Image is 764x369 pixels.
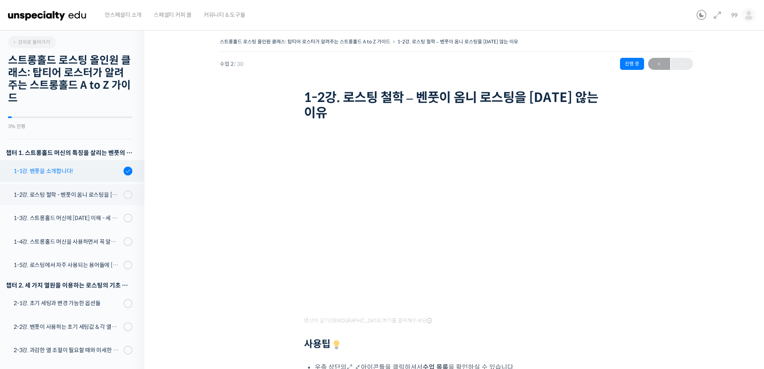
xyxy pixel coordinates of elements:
[6,147,132,158] h3: 챕터 1. 스트롱홀드 머신의 특징을 살리는 벤풋의 로스팅 방식
[220,61,243,67] span: 수업 2
[648,59,670,69] span: ←
[332,340,341,350] img: 💡
[620,58,644,70] div: 진행 중
[8,54,132,104] h2: 스트롱홀드 로스팅 올인원 클래스: 탑티어 로스터가 알려주는 스트롱홀드 A to Z 가이드
[397,39,518,45] a: 1-2강. 로스팅 철학 – 벤풋이 옴니 로스팅을 [DATE] 않는 이유
[73,267,83,273] span: 대화
[14,190,121,199] div: 1-2강. 로스팅 철학 - 벤풋이 옴니 로스팅을 [DATE] 않는 이유
[14,237,121,246] div: 1-4강. 스트롱홀드 머신을 사용하면서 꼭 알고 있어야 할 유의사항
[304,338,342,350] strong: 사용팁
[234,61,243,67] span: / 30
[53,255,103,275] a: 대화
[648,58,670,70] a: ←이전
[14,346,121,355] div: 2-3강. 과감한 열 조절이 필요할 때와 미세한 열 조절이 필요할 때
[14,261,121,269] div: 1-5강. 로스팅에서 자주 사용되는 용어들에 [DATE] 이해
[14,167,121,175] div: 1-1강. 벤풋을 소개합니다!
[2,255,53,275] a: 홈
[304,90,609,121] h1: 1-2강. 로스팅 철학 – 벤풋이 옴니 로스팅을 [DATE] 않는 이유
[12,39,50,45] span: 강의로 돌아가기
[14,214,121,222] div: 1-3강. 스트롱홀드 머신에 [DATE] 이해 - 세 가지 열원이 만들어내는 변화
[304,318,432,324] span: 영상이 끊기[DEMOGRAPHIC_DATA] 여기를 클릭해주세요
[124,267,134,273] span: 설정
[6,280,132,291] div: 챕터 2. 세 가지 열원을 이용하는 로스팅의 기초 설계
[731,12,738,19] span: 99
[103,255,154,275] a: 설정
[8,36,56,48] a: 강의로 돌아가기
[14,299,121,308] div: 2-1강. 초기 세팅과 변경 가능한 옵션들
[220,39,390,45] a: 스트롱홀드 로스팅 올인원 클래스: 탑티어 로스터가 알려주는 스트롱홀드 A to Z 가이드
[14,322,121,331] div: 2-2강. 벤풋이 사용하는 초기 세팅값 & 각 열원이 하는 역할
[25,267,30,273] span: 홈
[8,124,132,129] div: 3% 진행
